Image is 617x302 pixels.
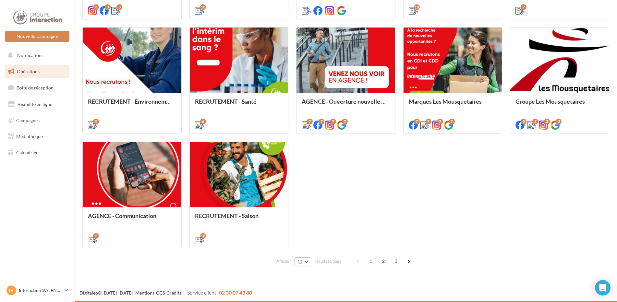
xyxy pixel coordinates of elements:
[93,119,99,124] div: 9
[276,258,291,264] span: Afficher
[17,69,40,74] span: Opérations
[378,256,389,266] span: 2
[366,256,376,266] span: 1
[414,4,420,10] div: 13
[5,31,69,42] button: Nouvelle campagne
[93,233,99,239] div: 2
[437,119,443,124] div: 7
[595,280,611,296] div: Open Intercom Messenger
[18,101,52,107] span: Visibilité en ligne
[4,49,68,62] button: Notifications
[16,134,43,139] span: Médiathèque
[79,290,252,296] span: © [DATE]-[DATE] - - -
[532,119,538,124] div: 3
[200,119,206,124] div: 6
[302,98,390,111] div: AGENCE - Ouverture nouvelle agence
[391,256,401,266] span: 3
[414,119,420,124] div: 7
[17,52,43,58] span: Notifications
[449,119,455,124] div: 7
[17,85,54,90] span: Boîte de réception
[156,290,165,296] a: CGS
[195,98,283,111] div: RECRUTEMENT - Santé
[79,290,98,296] a: Digitaleo
[426,119,431,124] div: 7
[295,257,311,266] button: 12
[315,258,342,264] span: résultats/page
[200,233,206,239] div: 18
[200,4,206,10] div: 13
[4,114,71,127] a: Campagnes
[88,213,176,226] div: AGENCE - Communication
[544,119,550,124] div: 3
[166,290,181,296] a: Crédits
[93,4,99,10] div: 3
[105,4,111,10] div: 3
[19,287,62,294] p: Interaction VALENCE
[4,130,71,143] a: Médiathèque
[4,146,71,159] a: Calendrier
[219,289,252,296] span: 02 30 07 43 80
[4,98,71,111] a: Visibilité en ligne
[4,81,71,95] a: Boîte de réception
[4,65,71,78] a: Opérations
[135,290,154,296] a: Mentions
[195,213,283,226] div: RECRUTEMENT - Saison
[556,119,562,124] div: 3
[297,259,303,264] span: 12
[515,98,604,111] div: Groupe Les Mousquetaires
[116,4,122,10] div: 3
[319,119,324,124] div: 7
[88,98,176,111] div: RECRUTEMENT - Environnement
[342,119,348,124] div: 7
[521,4,526,10] div: 7
[187,289,216,296] span: Service client
[9,287,14,294] span: IV
[16,117,40,123] span: Campagnes
[521,119,526,124] div: 3
[5,284,69,296] a: IV Interaction VALENCE
[409,98,497,111] div: Marques Les Mousquetaires
[16,150,38,155] span: Calendrier
[330,119,336,124] div: 7
[307,119,313,124] div: 7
